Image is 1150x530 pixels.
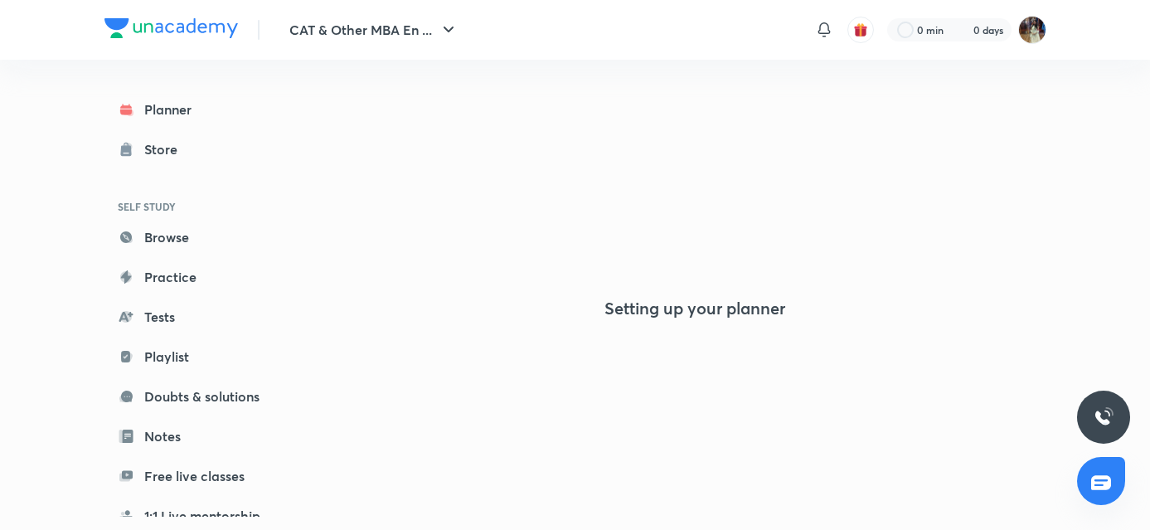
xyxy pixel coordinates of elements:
img: streak [953,22,970,38]
img: ttu [1094,407,1114,427]
h6: SELF STUDY [104,192,297,221]
a: Playlist [104,340,297,373]
div: Store [144,139,187,159]
a: Store [104,133,297,166]
a: Tests [104,300,297,333]
button: CAT & Other MBA En ... [279,13,468,46]
a: Planner [104,93,297,126]
img: Company Logo [104,18,238,38]
img: kanak goel [1018,16,1046,44]
a: Practice [104,260,297,294]
button: avatar [847,17,874,43]
img: avatar [853,22,868,37]
a: Doubts & solutions [104,380,297,413]
a: Browse [104,221,297,254]
h4: Setting up your planner [604,299,785,318]
a: Notes [104,420,297,453]
a: Free live classes [104,459,297,493]
a: Company Logo [104,18,238,42]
